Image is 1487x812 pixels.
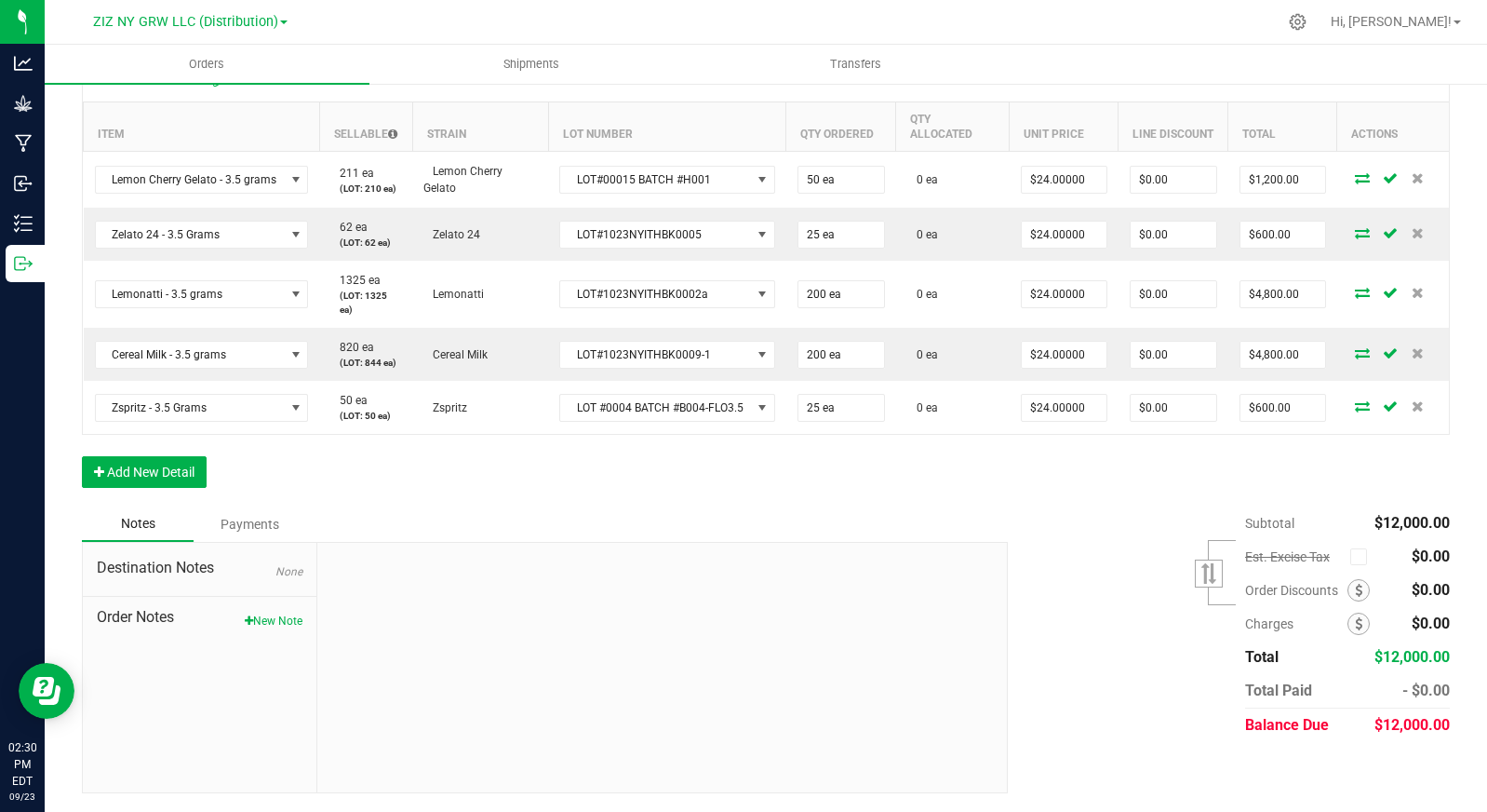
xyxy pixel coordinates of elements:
span: ZIZ NY GRW LLC (Distribution) [93,14,278,30]
input: 0 [1022,167,1106,193]
span: LOT#00015 BATCH #H001 [560,167,751,193]
span: $0.00 [1412,615,1450,632]
h1: Order Details [101,71,193,86]
button: Add New Detail [82,456,207,488]
span: Shipments [478,56,584,73]
input: 0 [1240,395,1325,421]
th: Lot Number [548,102,786,152]
input: 0 [1022,342,1106,368]
span: Delete Order Detail [1404,400,1432,412]
span: $12,000.00 [1374,716,1450,734]
input: 0 [1022,395,1106,421]
span: LOT #0004 BATCH #B004-FLO3.5 [560,395,751,421]
iframe: Resource center [19,663,74,719]
th: Item [84,102,320,152]
input: 0 [1240,342,1325,368]
input: 0 [798,167,884,193]
span: Delete Order Detail [1404,287,1432,298]
span: 0 ea [907,348,938,361]
span: NO DATA FOUND [95,280,309,308]
span: Total [1245,648,1279,666]
span: Calculate excise tax [1350,545,1375,570]
th: Unit Price [1010,102,1119,152]
span: Destination Notes [97,557,302,579]
th: Strain [412,102,548,152]
span: 211 ea [330,167,374,180]
th: Total [1228,102,1337,152]
span: NO DATA FOUND [95,341,309,369]
a: Shipments [369,45,694,84]
button: New Note [245,613,302,629]
p: 09/23 [8,790,36,804]
span: 62 ea [330,221,368,234]
span: Save Order Detail [1376,227,1404,238]
span: NO DATA FOUND [95,166,309,194]
span: 50 ea [330,394,368,407]
span: Save Order Detail [1376,287,1404,298]
span: $12,000.00 [1374,514,1450,532]
input: 0 [1240,167,1325,193]
span: 1325 ea [330,274,381,287]
span: Zspritz - 3.5 Grams [96,395,285,421]
inline-svg: Manufacturing [14,134,33,153]
div: Manage settings [1286,13,1309,31]
span: Cereal Milk - 3.5 grams [96,342,285,368]
span: 820 ea [330,341,374,354]
span: Zspritz [423,401,467,414]
span: LOT#1023NYITHBK0002a [560,281,751,307]
span: Delete Order Detail [1404,227,1432,238]
span: Lemon Cherry Gelato - 3.5 grams [96,167,285,193]
input: 0 [798,281,884,307]
th: Line Discount [1119,102,1228,152]
th: Qty Ordered [786,102,896,152]
p: (LOT: 50 ea) [330,409,401,423]
span: 0 ea [907,173,938,186]
span: Zelato 24 [423,228,480,241]
th: Sellable [319,102,412,152]
input: 0 [1131,342,1216,368]
span: Lemon Cherry Gelato [423,165,502,195]
span: $0.00 [1412,548,1450,565]
input: 0 [1131,222,1216,248]
a: Transfers [694,45,1019,84]
span: $0.00 [1412,581,1450,599]
a: Orders [45,45,369,84]
span: Zelato 24 - 3.5 Grams [96,222,285,248]
span: Subtotal [1245,516,1294,531]
inline-svg: Analytics [14,54,33,73]
span: Order Notes [97,606,302,629]
input: 0 [1240,281,1325,307]
span: Delete Order Detail [1404,172,1432,183]
span: LOT#1023NYITHBK0005 [560,222,751,248]
inline-svg: Grow [14,94,33,113]
p: (LOT: 210 ea) [330,182,401,196]
p: (LOT: 62 ea) [330,236,401,250]
th: Qty Allocated [896,102,1010,152]
span: Lemonatti [423,288,484,301]
div: Notes [82,507,194,542]
span: - $0.00 [1402,682,1450,699]
p: (LOT: 844 ea) [330,356,401,370]
span: LOT#1023NYITHBK0009-1 [560,342,751,368]
input: 0 [798,395,884,421]
span: NO DATA FOUND [95,394,309,422]
span: Transfers [805,56,906,73]
span: Save Order Detail [1376,400,1404,412]
span: Total Paid [1245,682,1312,699]
span: Lemonatti - 3.5 grams [96,281,285,307]
inline-svg: Outbound [14,254,33,273]
input: 0 [798,222,884,248]
input: 0 [1131,281,1216,307]
p: (LOT: 1325 ea) [330,289,401,317]
span: Cereal Milk [423,348,488,361]
span: 0 ea [907,401,938,414]
span: NO DATA FOUND [95,221,309,249]
input: 0 [1022,281,1106,307]
input: 0 [1131,395,1216,421]
span: Est. Excise Tax [1245,549,1343,564]
span: Orders [164,56,249,73]
span: Save Order Detail [1376,172,1404,183]
span: 0 ea [907,228,938,241]
span: $12,000.00 [1374,648,1450,666]
input: 0 [1131,167,1216,193]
